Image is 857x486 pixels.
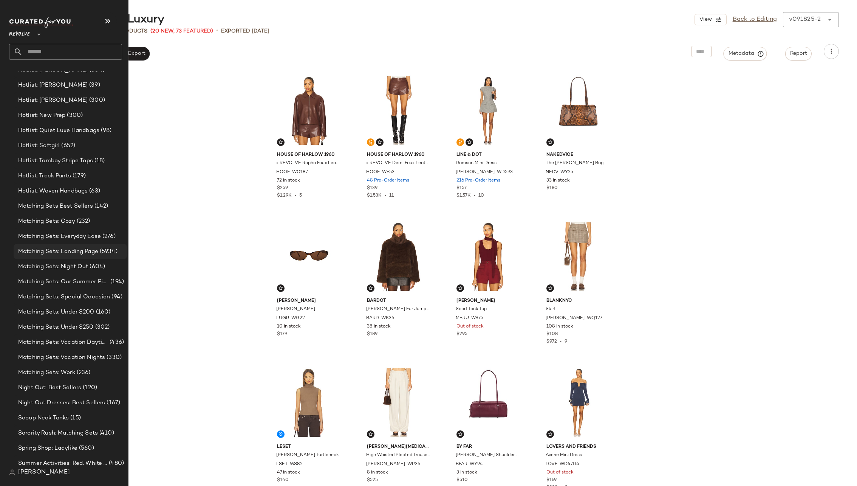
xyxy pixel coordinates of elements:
span: [PERSON_NAME]-WP36 [366,461,420,468]
span: Hotlist: Tomboy Stripe Tops [18,157,93,165]
span: (94) [110,293,122,301]
span: BY FAR [456,444,520,450]
span: $525 [367,477,378,484]
span: 3 in stock [456,469,477,476]
span: Summer Activities: Red, White & Cute [18,459,107,468]
span: NEDV-WY25 [546,169,573,176]
span: $180 [546,185,558,192]
span: LESET [277,444,341,450]
span: $510 [456,477,468,484]
img: svg%3e [9,469,15,475]
span: (560) [77,444,94,453]
span: (167) [105,399,120,407]
span: MBRU-WS75 [456,315,483,322]
span: Hotlist: New Prep [18,111,65,120]
span: 33 in stock [546,177,570,184]
span: Matching Sets: Landing Page [18,247,98,256]
span: Matching Sets Best Sellers [18,202,93,211]
span: [PERSON_NAME]-WQ127 [546,315,602,322]
span: [PERSON_NAME]-WD593 [456,169,513,176]
img: svg%3e [458,432,463,436]
span: 11 [389,193,394,198]
span: Spring Shop: Ladylike [18,444,77,453]
span: Metadata [728,50,763,57]
span: Hotlist: Track Pants [18,172,71,180]
span: (604) [88,262,105,271]
img: svg%3e [467,140,472,144]
span: Hotlist: Quiet Luxe Handbags [18,126,99,135]
span: Matching Sets: Vacation Daytime [18,338,108,347]
img: LOVF-WD4704_V1.jpg [540,364,616,441]
div: v091825-2 [789,15,821,24]
span: (98) [99,126,112,135]
span: Export [127,51,145,57]
span: Night Out Dresses: Best Sellers [18,399,105,407]
span: • [471,193,478,198]
span: Matching Sets: Special Occasion [18,293,110,301]
span: (652) [60,141,75,150]
span: Nakedvice [546,152,610,158]
span: Scoop Neck Tanks [18,414,69,422]
img: svg%3e [548,286,552,290]
img: svg%3e [458,140,463,144]
span: [PERSON_NAME][MEDICAL_DATA] [367,444,431,450]
span: House of Harlow 1960 [367,152,431,158]
span: [PERSON_NAME] [276,306,315,313]
span: Line & Dot [456,152,520,158]
img: svg%3e [368,140,373,144]
span: Hotlist: Softgirl [18,141,60,150]
img: NEDV-WY25_V1.jpg [540,72,616,149]
span: x REVOLVE Demi Faux Leather Short [366,160,430,167]
img: BARD-WK36_V1.jpg [361,218,437,295]
span: Matching Sets: Everyday Ease [18,232,101,241]
img: svg%3e [458,286,463,290]
span: [PERSON_NAME] Shoulder Bag [456,452,520,459]
span: BFAR-WY94 [456,461,483,468]
span: $169 [546,477,557,484]
span: • [216,26,218,36]
span: LUGR-WG22 [276,315,305,322]
span: BLANKNYC [546,298,610,304]
span: 72 in stock [277,177,300,184]
span: Sorority Rush: Matching Sets [18,429,98,438]
span: 10 [478,193,484,198]
span: [PERSON_NAME] [277,298,341,304]
span: Matching Sets: Cozy [18,217,75,226]
span: $1.29K [277,193,292,198]
span: Matching Sets: Under $200 [18,308,94,317]
span: $179 [277,331,287,338]
span: (300) [88,96,105,105]
img: svg%3e [368,432,373,436]
span: Revolve [9,26,30,39]
span: (18) [93,157,105,165]
span: [PERSON_NAME] [18,468,70,477]
span: • [292,193,299,198]
span: Matching Sets: Our Summer Picks [18,278,109,286]
span: BARD-WK36 [366,315,394,322]
img: LSET-WS82_V1.jpg [271,364,347,441]
span: (330) [105,353,122,362]
span: Matching Sets: Night Out [18,262,88,271]
span: [PERSON_NAME] [456,298,520,304]
p: Exported [DATE] [221,27,269,35]
span: (39) [88,81,100,90]
span: Bardot [367,298,431,304]
img: BLAN-WQ127_V1.jpg [540,218,616,295]
span: Hotlist: [PERSON_NAME] [18,96,88,105]
span: 9 [565,339,567,344]
img: svg%3e [278,140,283,144]
img: LEAX-WD593_V1.jpg [450,72,526,149]
span: (142) [93,202,108,211]
span: $295 [456,331,467,338]
span: [PERSON_NAME] Fur Jumper [366,306,430,313]
img: HOOF-WF53_V1.jpg [361,72,437,149]
span: 10 in stock [277,323,301,330]
span: $157 [456,185,467,192]
span: (15) [69,414,81,422]
span: (20 New, 73 Featured) [150,27,213,35]
span: Lovers and Friends [546,444,610,450]
span: (160) [94,308,111,317]
span: $108 [546,331,558,338]
span: (5934) [98,247,118,256]
span: (480) [107,459,124,468]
